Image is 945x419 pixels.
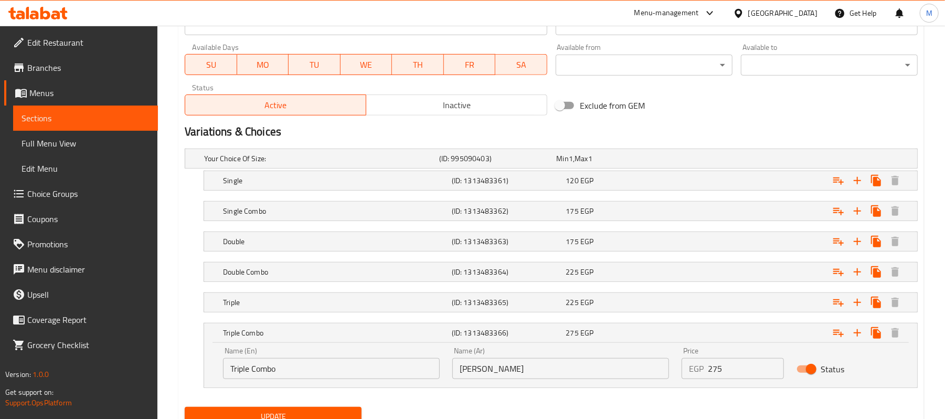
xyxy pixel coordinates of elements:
[634,7,699,19] div: Menu-management
[452,267,562,277] h5: (ID: 1313483364)
[204,293,917,312] div: Expand
[370,98,543,113] span: Inactive
[4,282,158,307] a: Upsell
[33,368,49,381] span: 1.0.0
[452,175,562,186] h5: (ID: 1313483361)
[500,57,543,72] span: SA
[566,326,579,340] span: 275
[566,174,579,187] span: 120
[237,54,289,75] button: MO
[366,95,547,116] button: Inactive
[223,328,448,338] h5: Triple Combo
[189,98,362,113] span: Active
[580,296,593,309] span: EGP
[27,313,150,326] span: Coverage Report
[452,236,562,247] h5: (ID: 1313483363)
[4,181,158,206] a: Choice Groups
[289,54,341,75] button: TU
[5,396,72,410] a: Support.OpsPlatform
[848,232,867,251] button: Add new choice
[341,54,392,75] button: WE
[886,323,905,342] button: Delete Triple Combo
[293,57,336,72] span: TU
[345,57,388,72] span: WE
[452,206,562,216] h5: (ID: 1313483362)
[13,131,158,156] a: Full Menu View
[848,263,867,281] button: Add new choice
[566,265,579,279] span: 225
[848,202,867,221] button: Add new choice
[886,171,905,190] button: Delete Single
[185,124,918,140] h2: Variations & Choices
[741,55,918,76] div: ​
[4,257,158,282] a: Menu disclaimer
[689,362,704,375] p: EGP
[4,307,158,332] a: Coverage Report
[4,332,158,358] a: Grocery Checklist
[204,263,917,281] div: Expand
[223,206,448,216] h5: Single Combo
[829,232,848,251] button: Add choice group
[5,385,54,399] span: Get support on:
[848,171,867,190] button: Add new choice
[223,175,448,186] h5: Single
[27,263,150,276] span: Menu disclaimer
[829,293,848,312] button: Add choice group
[557,153,670,164] div: ,
[848,293,867,312] button: Add new choice
[867,171,886,190] button: Clone new choice
[185,54,237,75] button: SU
[452,358,669,379] input: Enter name Ar
[566,296,579,309] span: 225
[223,236,448,247] h5: Double
[829,171,848,190] button: Add choice group
[204,232,917,251] div: Expand
[4,30,158,55] a: Edit Restaurant
[241,57,285,72] span: MO
[444,54,496,75] button: FR
[204,171,917,190] div: Expand
[556,55,732,76] div: ​
[748,7,817,19] div: [GEOGRAPHIC_DATA]
[829,323,848,342] button: Add choice group
[204,202,917,221] div: Expand
[867,202,886,221] button: Clone new choice
[13,106,158,131] a: Sections
[223,267,448,277] h5: Double Combo
[27,213,150,225] span: Coupons
[185,95,366,116] button: Active
[588,152,592,165] span: 1
[926,7,932,19] span: M
[448,57,492,72] span: FR
[566,204,579,218] span: 175
[27,288,150,301] span: Upsell
[886,202,905,221] button: Delete Single Combo
[829,202,848,221] button: Add choice group
[27,36,150,49] span: Edit Restaurant
[569,152,573,165] span: 1
[580,99,645,112] span: Exclude from GEM
[580,174,593,187] span: EGP
[580,326,593,340] span: EGP
[557,152,569,165] span: Min
[439,153,553,164] h5: (ID: 995090403)
[22,137,150,150] span: Full Menu View
[829,263,848,281] button: Add choice group
[708,358,783,379] input: Please enter price
[27,339,150,351] span: Grocery Checklist
[4,80,158,106] a: Menus
[27,61,150,74] span: Branches
[495,54,547,75] button: SA
[185,149,917,168] div: Expand
[396,57,440,72] span: TH
[867,323,886,342] button: Clone new choice
[22,112,150,124] span: Sections
[848,323,867,342] button: Add new choice
[22,162,150,175] span: Edit Menu
[886,232,905,251] button: Delete Double
[29,87,150,99] span: Menus
[821,363,845,375] span: Status
[4,206,158,232] a: Coupons
[867,263,886,281] button: Clone new choice
[223,358,440,379] input: Enter name En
